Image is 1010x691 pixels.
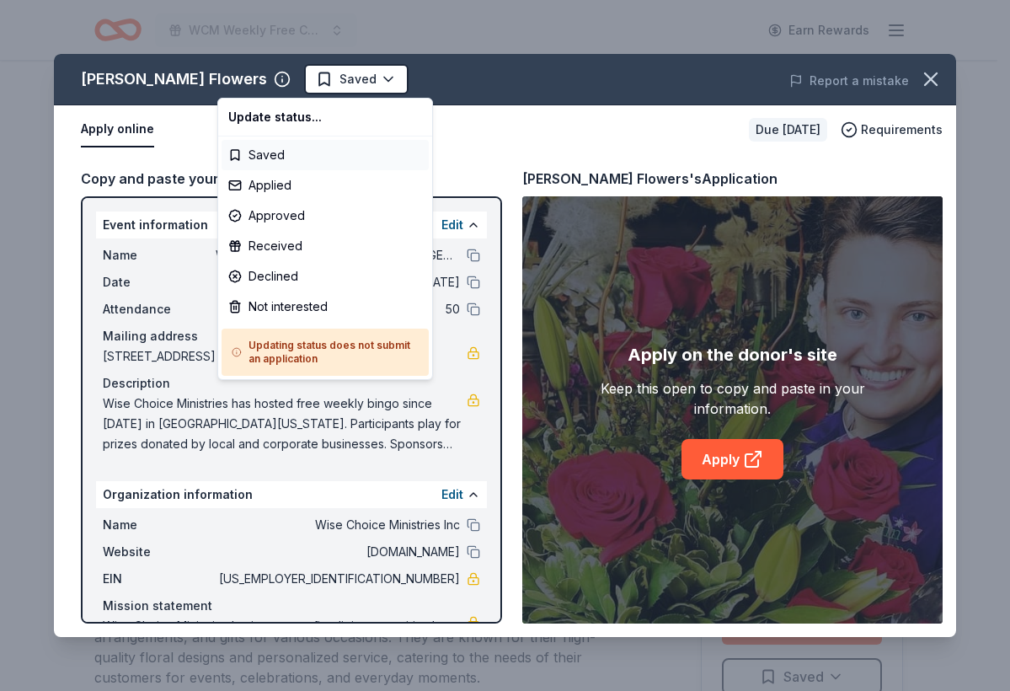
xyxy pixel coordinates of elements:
[222,261,429,292] div: Declined
[189,20,323,40] span: WCM Weekly Free Community Bingo [GEOGRAPHIC_DATA] [US_STATE]
[222,102,429,132] div: Update status...
[222,231,429,261] div: Received
[222,170,429,201] div: Applied
[222,140,429,170] div: Saved
[232,339,419,366] h5: Updating status does not submit an application
[222,292,429,322] div: Not interested
[222,201,429,231] div: Approved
